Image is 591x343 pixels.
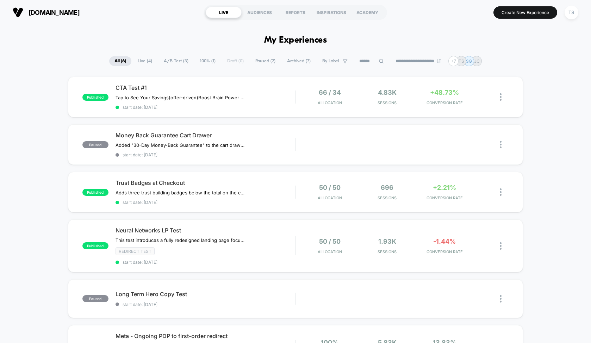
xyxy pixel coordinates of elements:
[500,93,502,101] img: close
[116,142,246,148] span: Added "30-Day Money-Back Guarantee" to the cart drawer below checkout CTAs
[433,238,456,245] span: -1.44%
[116,291,295,298] span: Long Term Hero Copy Test
[11,7,82,18] button: [DOMAIN_NAME]
[116,179,295,186] span: Trust Badges at Checkout
[459,58,464,64] p: TS
[82,94,108,101] span: published
[349,7,385,18] div: ACADEMY
[250,56,281,66] span: Paused ( 2 )
[82,295,108,302] span: paused
[132,56,157,66] span: Live ( 4 )
[318,195,342,200] span: Allocation
[500,295,502,303] img: close
[242,7,278,18] div: AUDIENCES
[13,7,23,18] img: Visually logo
[116,190,246,195] span: Adds three trust building badges below the total on the checkout page.Isolated to exclude /first-...
[278,7,313,18] div: REPORTS
[418,249,472,254] span: CONVERSION RATE
[418,100,472,105] span: CONVERSION RATE
[500,242,502,250] img: close
[448,56,459,66] div: + 7
[116,200,295,205] span: start date: [DATE]
[116,237,246,243] span: This test introduces a fully redesigned landing page focused on scientific statistics and data-ba...
[282,56,316,66] span: Archived ( 7 )
[360,195,414,200] span: Sessions
[318,100,342,105] span: Allocation
[116,302,295,307] span: start date: [DATE]
[319,89,341,96] span: 66 / 34
[116,332,295,339] span: Meta - Ongoing PDP to first-order redirect
[319,184,341,191] span: 50 / 50
[158,56,194,66] span: A/B Test ( 3 )
[378,89,397,96] span: 4.83k
[82,189,108,196] span: published
[319,238,341,245] span: 50 / 50
[322,58,339,64] span: By Label
[474,58,480,64] p: JC
[116,260,295,265] span: start date: [DATE]
[360,249,414,254] span: Sessions
[116,84,295,91] span: CTA Test #1
[116,105,295,110] span: start date: [DATE]
[195,56,221,66] span: 100% ( 1 )
[437,59,441,63] img: end
[360,100,414,105] span: Sessions
[116,95,246,100] span: Tap to See Your Savings(offer-driven)Boost Brain Power Without the Crash(benefit-oriented)Start Y...
[264,35,327,45] h1: My Experiences
[433,184,456,191] span: +2.21%
[500,188,502,196] img: close
[116,227,295,234] span: Neural Networks LP Test
[313,7,349,18] div: INSPIRATIONS
[430,89,459,96] span: +48.73%
[493,6,557,19] button: Create New Experience
[82,141,108,148] span: paused
[82,242,108,249] span: published
[500,141,502,148] img: close
[565,6,578,19] div: TS
[466,58,472,64] p: SG
[381,184,393,191] span: 696
[116,247,155,255] span: Redirect Test
[318,249,342,254] span: Allocation
[29,9,80,16] span: [DOMAIN_NAME]
[116,132,295,139] span: Money Back Guarantee Cart Drawer
[206,7,242,18] div: LIVE
[109,56,131,66] span: All ( 6 )
[562,5,580,20] button: TS
[378,238,396,245] span: 1.93k
[116,152,295,157] span: start date: [DATE]
[418,195,472,200] span: CONVERSION RATE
